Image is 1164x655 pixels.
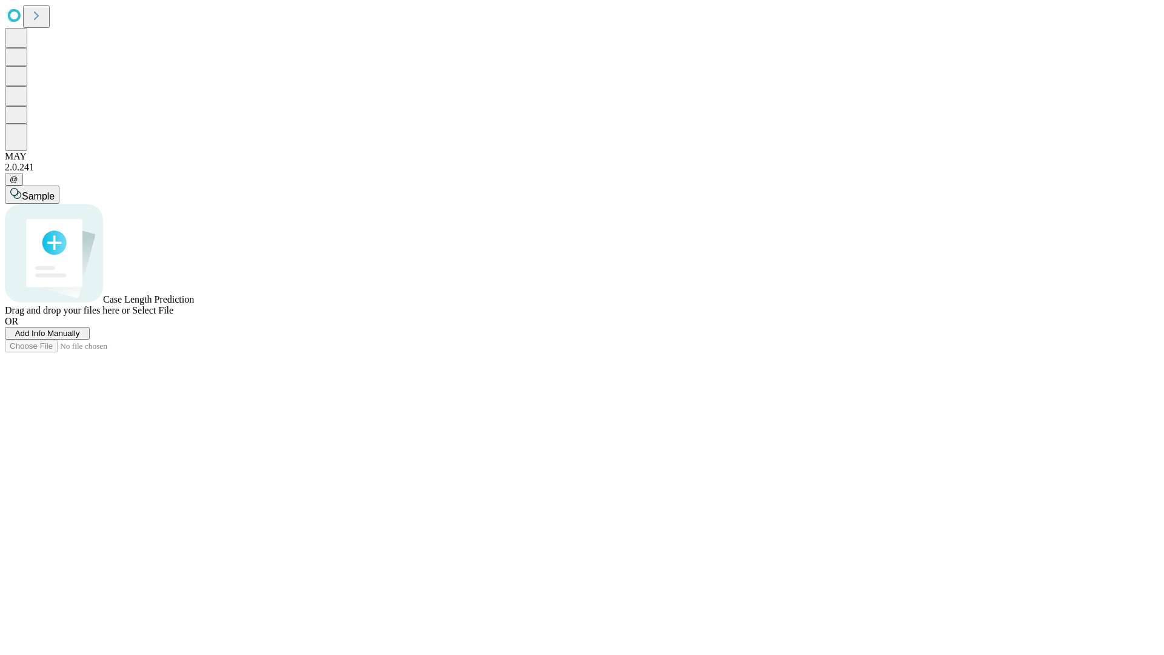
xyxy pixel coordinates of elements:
span: OR [5,316,18,326]
span: Drag and drop your files here or [5,305,130,315]
span: Case Length Prediction [103,294,194,304]
div: 2.0.241 [5,162,1159,173]
button: Add Info Manually [5,327,90,340]
span: Add Info Manually [15,329,80,338]
button: Sample [5,186,59,204]
button: @ [5,173,23,186]
span: @ [10,175,18,184]
span: Select File [132,305,173,315]
div: MAY [5,151,1159,162]
span: Sample [22,191,55,201]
